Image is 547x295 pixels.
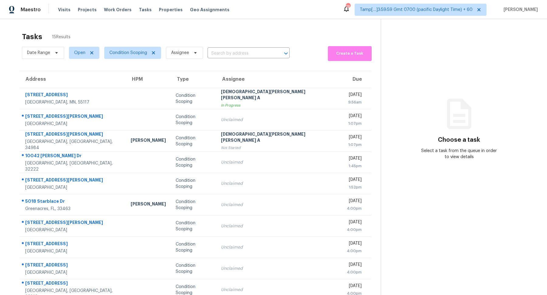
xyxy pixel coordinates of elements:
div: [GEOGRAPHIC_DATA] [25,227,121,233]
div: Greenacres, FL, 33463 [25,206,121,212]
span: Tamp[…]3:59:59 Gmt 0700 (pacific Daylight Time) + 60 [360,7,473,13]
div: [DATE] [347,134,362,142]
span: Open [74,50,85,56]
span: Date Range [27,50,50,56]
div: Unclaimed [221,181,337,187]
th: Assignee [216,71,342,88]
div: [STREET_ADDRESS][PERSON_NAME] [25,113,121,121]
div: Unclaimed [221,266,337,272]
span: Assignee [171,50,189,56]
div: [GEOGRAPHIC_DATA] [25,270,121,276]
div: [DATE] [347,240,362,248]
div: [GEOGRAPHIC_DATA], [GEOGRAPHIC_DATA], 34984 [25,139,121,151]
div: [DATE] [347,219,362,227]
div: Unclaimed [221,244,337,250]
div: Condition Scoping [176,114,211,126]
div: Condition Scoping [176,156,211,168]
span: Maestro [21,7,41,13]
div: Condition Scoping [176,178,211,190]
div: Condition Scoping [176,135,211,147]
div: [STREET_ADDRESS][PERSON_NAME] [25,219,121,227]
div: Unclaimed [221,202,337,208]
div: 1:07pm [347,120,362,127]
div: 4:00pm [347,205,362,212]
div: Unclaimed [221,287,337,293]
th: Type [171,71,216,88]
span: Geo Assignments [190,7,229,13]
div: [DATE] [347,177,362,184]
span: Tasks [139,8,152,12]
div: [GEOGRAPHIC_DATA] [25,185,121,191]
input: Search by address [208,49,273,58]
div: 1:45pm [347,163,362,169]
div: Select a task from the queue in order to view details [420,148,498,160]
th: HPM [126,71,171,88]
div: Not Started [221,145,337,151]
div: [DEMOGRAPHIC_DATA][PERSON_NAME] [PERSON_NAME] A [221,89,337,102]
div: 10042 [PERSON_NAME] Dr [25,153,121,160]
div: [STREET_ADDRESS] [25,280,121,288]
div: [PERSON_NAME] [131,201,166,209]
div: [STREET_ADDRESS] [25,262,121,270]
div: [DATE] [347,198,362,205]
div: Unclaimed [221,223,337,229]
div: [DATE] [347,262,362,269]
div: Condition Scoping [176,199,211,211]
span: Work Orders [104,7,132,13]
div: [STREET_ADDRESS][PERSON_NAME] [25,131,121,139]
div: Unclaimed [221,159,337,165]
div: 784 [346,4,350,10]
div: [DATE] [347,283,362,290]
div: [GEOGRAPHIC_DATA] [25,121,121,127]
span: [PERSON_NAME] [501,7,538,13]
div: 5018 Starblaze Dr [25,198,121,206]
div: 4:00pm [347,248,362,254]
div: Unclaimed [221,117,337,123]
div: [DATE] [347,155,362,163]
span: Visits [58,7,71,13]
div: [DATE] [347,113,362,120]
div: [PERSON_NAME] [131,137,166,145]
div: [GEOGRAPHIC_DATA] [25,248,121,254]
div: [GEOGRAPHIC_DATA], MN, 55117 [25,99,121,105]
div: Condition Scoping [176,220,211,232]
div: 4:00pm [347,269,362,275]
div: 9:56am [347,99,362,105]
div: 1:52pm [347,184,362,190]
div: [STREET_ADDRESS][PERSON_NAME] [25,177,121,185]
th: Due [342,71,371,88]
th: Address [19,71,126,88]
div: [STREET_ADDRESS] [25,241,121,248]
div: Condition Scoping [176,263,211,275]
h2: Tasks [22,34,42,40]
button: Open [282,49,290,58]
button: Create a Task [328,46,372,61]
div: Condition Scoping [176,241,211,253]
div: Condition Scoping [176,93,211,105]
div: [DATE] [347,92,362,99]
span: Create a Task [331,50,369,57]
h3: Choose a task [438,137,480,143]
div: [STREET_ADDRESS] [25,92,121,99]
span: Condition Scoping [109,50,147,56]
div: 4:00pm [347,227,362,233]
span: Projects [78,7,97,13]
div: [GEOGRAPHIC_DATA], [GEOGRAPHIC_DATA], 32222 [25,160,121,172]
div: 1:07pm [347,142,362,148]
span: 15 Results [52,34,71,40]
span: Properties [159,7,183,13]
div: In Progress [221,102,337,108]
div: [DEMOGRAPHIC_DATA][PERSON_NAME] [PERSON_NAME] A [221,131,337,145]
